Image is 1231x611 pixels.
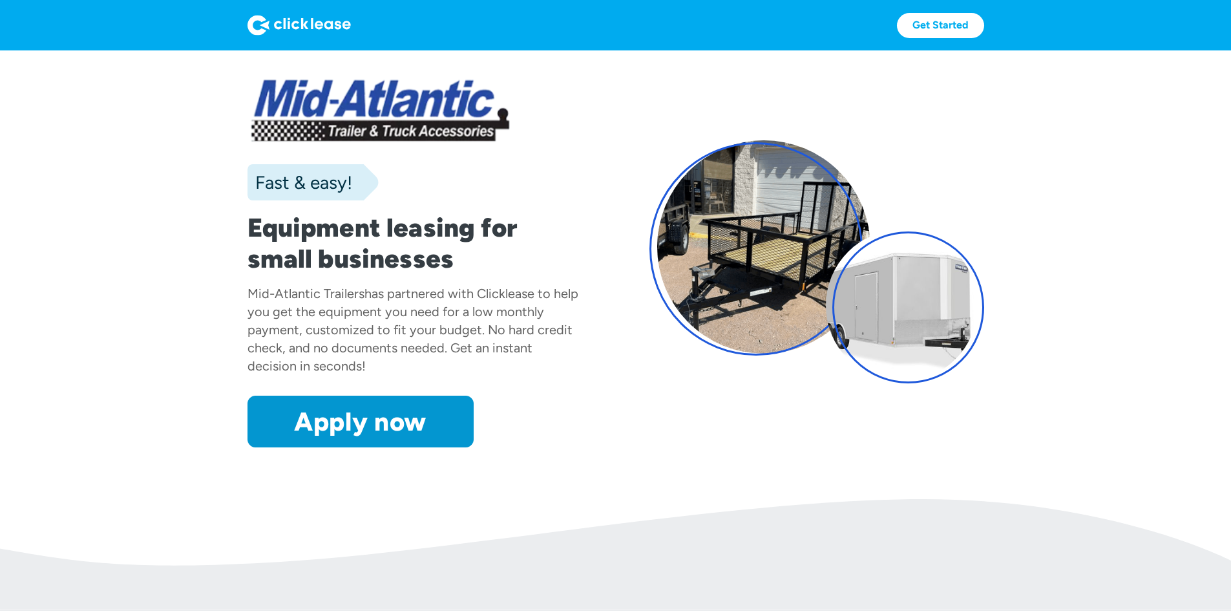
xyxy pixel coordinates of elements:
img: Logo [247,15,351,36]
div: has partnered with Clicklease to help you get the equipment you need for a low monthly payment, c... [247,286,578,374]
div: Fast & easy! [247,169,352,195]
a: Apply now [247,396,474,447]
div: Mid-Atlantic Trailers [247,286,364,301]
h1: Equipment leasing for small businesses [247,212,582,274]
a: Get Started [897,13,984,38]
